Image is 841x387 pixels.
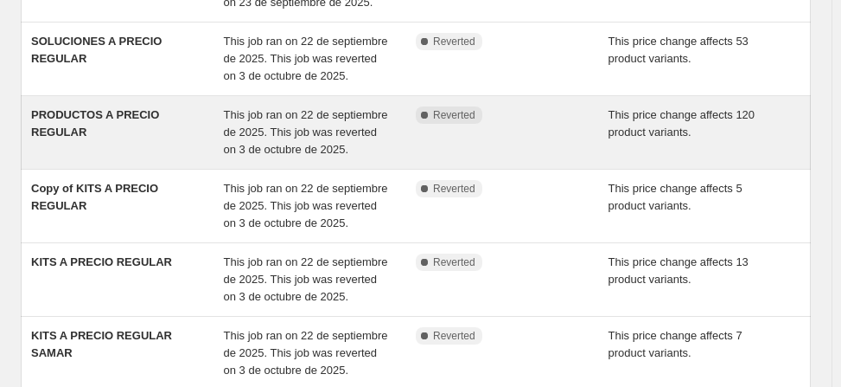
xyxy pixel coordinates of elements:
span: Copy of KITS A PRECIO REGULAR [31,182,158,212]
span: Reverted [433,35,475,48]
span: Reverted [433,182,475,196]
span: This job ran on 22 de septiembre de 2025. This job was reverted on 3 de octubre de 2025. [224,255,388,303]
span: This price change affects 7 product variants. [608,329,742,359]
span: This price change affects 53 product variants. [608,35,749,65]
span: This price change affects 120 product variants. [608,108,755,139]
span: SOLUCIONES A PRECIO REGULAR [31,35,162,65]
span: This price change affects 13 product variants. [608,255,749,286]
span: This job ran on 22 de septiembre de 2025. This job was reverted on 3 de octubre de 2025. [224,329,388,377]
span: Reverted [433,108,475,122]
span: KITS A PRECIO REGULAR [31,255,172,268]
span: This job ran on 22 de septiembre de 2025. This job was reverted on 3 de octubre de 2025. [224,182,388,229]
span: PRODUCTOS A PRECIO REGULAR [31,108,159,139]
span: KITS A PRECIO REGULAR SAMAR [31,329,172,359]
span: Reverted [433,329,475,343]
span: Reverted [433,255,475,269]
span: This job ran on 22 de septiembre de 2025. This job was reverted on 3 de octubre de 2025. [224,35,388,82]
span: This price change affects 5 product variants. [608,182,742,212]
span: This job ran on 22 de septiembre de 2025. This job was reverted on 3 de octubre de 2025. [224,108,388,156]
